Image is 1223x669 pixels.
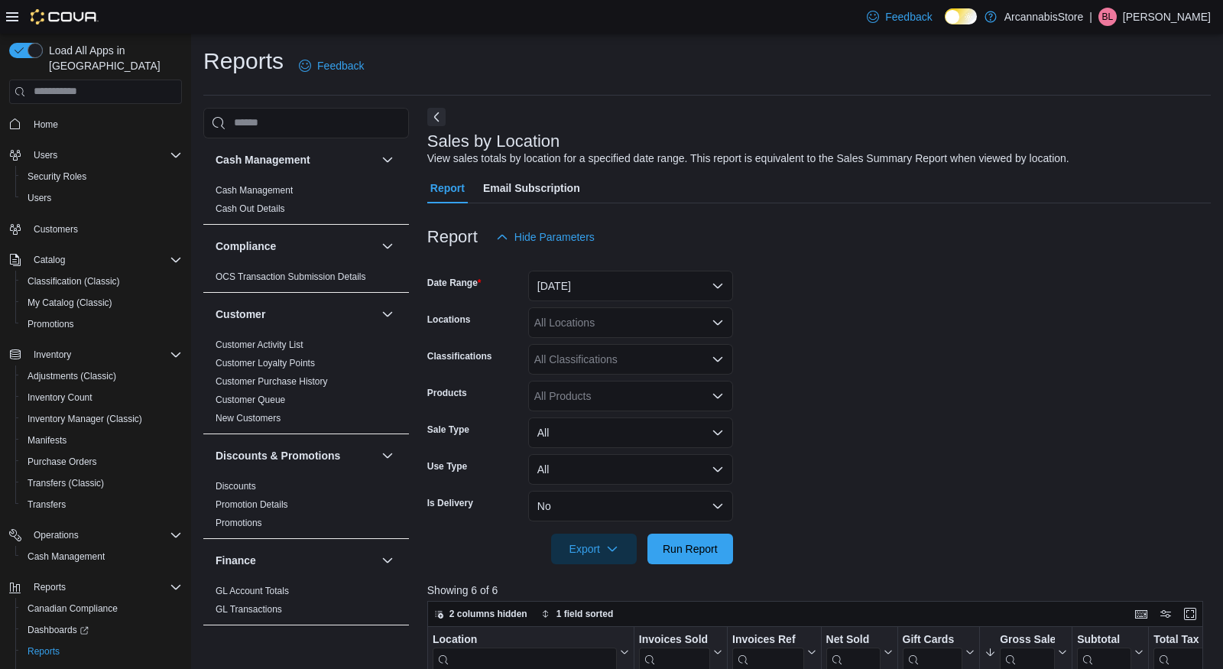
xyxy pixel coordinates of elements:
span: Dark Mode [945,24,946,25]
span: 1 field sorted [556,608,614,620]
span: Purchase Orders [21,453,182,471]
button: Next [427,108,446,126]
button: Reports [3,576,188,598]
span: 2 columns hidden [449,608,527,620]
span: Customer Queue [216,394,285,406]
button: Canadian Compliance [15,598,188,619]
span: Reports [28,645,60,658]
span: Export [560,534,628,564]
span: Transfers (Classic) [21,474,182,492]
div: Cash Management [203,181,409,224]
button: No [528,491,733,521]
button: Reports [28,578,72,596]
a: Cash Out Details [216,203,285,214]
button: Compliance [378,237,397,255]
button: Operations [28,526,85,544]
div: Subtotal [1077,632,1131,647]
span: Users [34,149,57,161]
div: Gross Sales [1000,632,1055,647]
a: Customer Activity List [216,339,303,350]
button: Transfers (Classic) [15,473,188,494]
a: Cash Management [21,547,111,566]
span: Manifests [28,434,67,447]
span: Cash Management [216,184,293,196]
span: Customer Activity List [216,339,303,351]
button: Classification (Classic) [15,271,188,292]
button: 2 columns hidden [428,605,534,623]
label: Sale Type [427,424,469,436]
a: Customer Loyalty Points [216,358,315,369]
span: Catalog [34,254,65,266]
span: Transfers (Classic) [28,477,104,489]
a: Inventory Count [21,388,99,407]
p: | [1089,8,1092,26]
button: All [528,417,733,448]
a: OCS Transaction Submission Details [216,271,366,282]
div: Total Tax [1153,632,1208,647]
button: Finance [378,551,397,570]
a: GL Account Totals [216,586,289,596]
span: Adjustments (Classic) [28,370,116,382]
a: Transfers (Classic) [21,474,110,492]
h1: Reports [203,46,284,76]
span: Purchase Orders [28,456,97,468]
label: Date Range [427,277,482,289]
button: Users [3,145,188,166]
span: Home [34,119,58,131]
span: Reports [34,581,66,593]
div: Compliance [203,268,409,292]
span: Inventory Count [21,388,182,407]
span: GL Account Totals [216,585,289,597]
button: Customers [3,218,188,240]
button: Inventory [216,639,375,654]
div: Customer [203,336,409,434]
span: Email Subscription [483,173,580,203]
a: Users [21,189,57,207]
button: Customer [216,307,375,322]
span: My Catalog (Classic) [28,297,112,309]
span: Operations [34,529,79,541]
span: Transfers [28,499,66,511]
div: Barry LaFond [1098,8,1117,26]
span: Report [430,173,465,203]
button: Reports [15,641,188,662]
button: Export [551,534,637,564]
button: Inventory [28,346,77,364]
span: GL Transactions [216,603,282,615]
h3: Inventory [216,639,264,654]
button: Display options [1156,605,1175,623]
button: Hide Parameters [490,222,601,252]
button: Purchase Orders [15,451,188,473]
span: BL [1102,8,1114,26]
a: Feedback [861,2,938,32]
a: Canadian Compliance [21,599,124,618]
a: Home [28,115,64,134]
a: Customer Purchase History [216,376,328,387]
a: Adjustments (Classic) [21,367,122,385]
span: Inventory [28,346,182,364]
label: Is Delivery [427,497,473,509]
a: Classification (Classic) [21,272,126,291]
a: Cash Management [216,185,293,196]
a: Purchase Orders [21,453,103,471]
button: Open list of options [712,353,724,365]
span: Load All Apps in [GEOGRAPHIC_DATA] [43,43,182,73]
span: Reports [21,642,182,661]
p: ArcannabisStore [1004,8,1084,26]
span: Cash Management [28,550,105,563]
span: Customer Purchase History [216,375,328,388]
span: Users [28,146,182,164]
span: Canadian Compliance [21,599,182,618]
span: New Customers [216,412,281,424]
span: Inventory Manager (Classic) [28,413,142,425]
span: OCS Transaction Submission Details [216,271,366,283]
a: Inventory Manager (Classic) [21,410,148,428]
button: Adjustments (Classic) [15,365,188,387]
a: Promotions [216,518,262,528]
button: Manifests [15,430,188,451]
a: Promotion Details [216,499,288,510]
span: Customers [34,223,78,235]
span: Security Roles [21,167,182,186]
span: Promotions [216,517,262,529]
button: Inventory [378,638,397,656]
